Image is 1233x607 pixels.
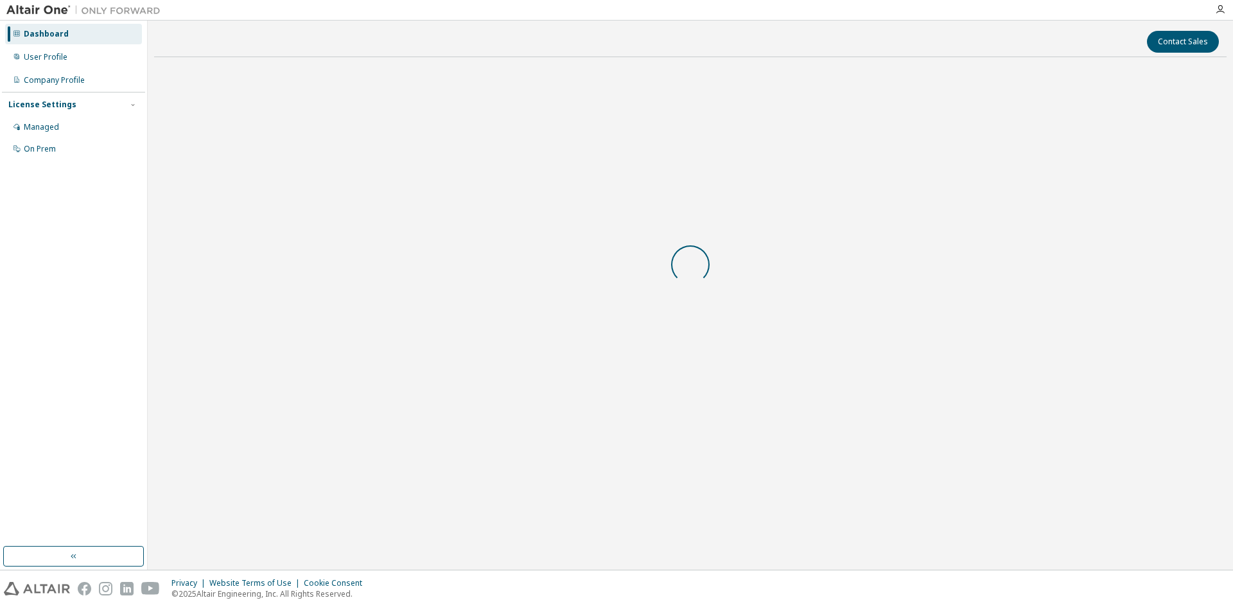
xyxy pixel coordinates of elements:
div: Cookie Consent [304,578,370,588]
img: altair_logo.svg [4,582,70,595]
img: instagram.svg [99,582,112,595]
div: Website Terms of Use [209,578,304,588]
div: License Settings [8,100,76,110]
img: facebook.svg [78,582,91,595]
img: youtube.svg [141,582,160,595]
div: Dashboard [24,29,69,39]
img: linkedin.svg [120,582,134,595]
div: On Prem [24,144,56,154]
img: Altair One [6,4,167,17]
div: Managed [24,122,59,132]
button: Contact Sales [1147,31,1219,53]
div: User Profile [24,52,67,62]
p: © 2025 Altair Engineering, Inc. All Rights Reserved. [171,588,370,599]
div: Privacy [171,578,209,588]
div: Company Profile [24,75,85,85]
